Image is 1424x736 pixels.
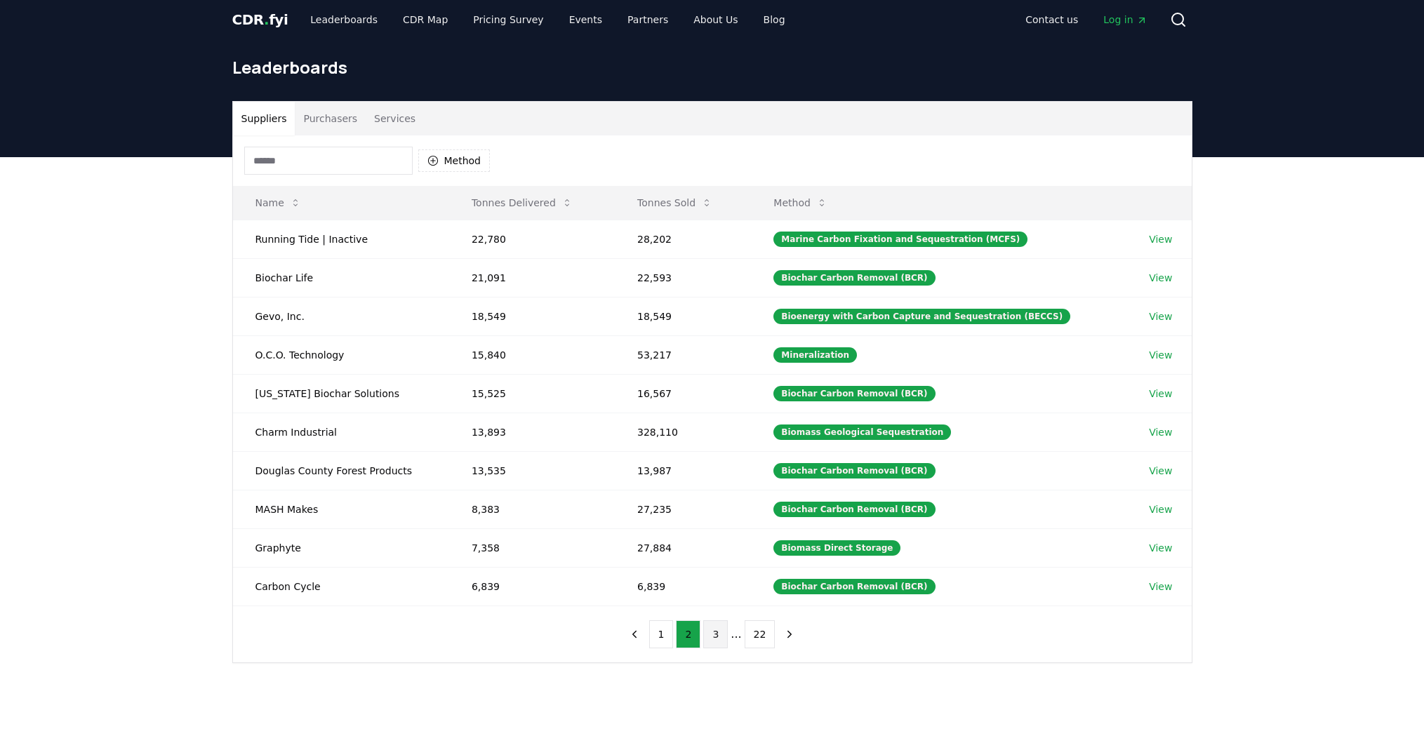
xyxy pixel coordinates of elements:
[615,220,751,258] td: 28,202
[616,7,679,32] a: Partners
[449,220,615,258] td: 22,780
[615,490,751,528] td: 27,235
[773,386,935,401] div: Biochar Carbon Removal (BCR)
[418,149,491,172] button: Method
[462,7,554,32] a: Pricing Survey
[233,490,449,528] td: MASH Makes
[703,620,728,648] button: 3
[773,540,900,556] div: Biomass Direct Storage
[233,220,449,258] td: Running Tide | Inactive
[615,567,751,605] td: 6,839
[676,620,700,648] button: 2
[449,490,615,528] td: 8,383
[233,258,449,297] td: Biochar Life
[449,374,615,413] td: 15,525
[615,413,751,451] td: 328,110
[233,567,449,605] td: Carbon Cycle
[752,7,797,32] a: Blog
[1149,502,1172,516] a: View
[449,297,615,335] td: 18,549
[615,374,751,413] td: 16,567
[773,232,1027,247] div: Marine Carbon Fixation and Sequestration (MCFS)
[731,626,741,643] li: ...
[299,7,389,32] a: Leaderboards
[626,189,724,217] button: Tonnes Sold
[1149,425,1172,439] a: View
[233,374,449,413] td: [US_STATE] Biochar Solutions
[449,567,615,605] td: 6,839
[232,10,288,29] a: CDR.fyi
[449,258,615,297] td: 21,091
[1149,271,1172,285] a: View
[1149,232,1172,246] a: View
[615,451,751,490] td: 13,987
[233,297,449,335] td: Gevo, Inc.
[233,528,449,567] td: Graphyte
[264,11,269,28] span: .
[615,258,751,297] td: 22,593
[366,102,424,135] button: Services
[773,424,951,440] div: Biomass Geological Sequestration
[233,451,449,490] td: Douglas County Forest Products
[299,7,796,32] nav: Main
[682,7,749,32] a: About Us
[773,463,935,479] div: Biochar Carbon Removal (BCR)
[1092,7,1158,32] a: Log in
[232,11,288,28] span: CDR fyi
[1103,13,1147,27] span: Log in
[449,335,615,374] td: 15,840
[392,7,459,32] a: CDR Map
[233,413,449,451] td: Charm Industrial
[615,335,751,374] td: 53,217
[1014,7,1089,32] a: Contact us
[615,528,751,567] td: 27,884
[745,620,776,648] button: 22
[773,270,935,286] div: Biochar Carbon Removal (BCR)
[232,56,1192,79] h1: Leaderboards
[1149,580,1172,594] a: View
[1149,387,1172,401] a: View
[295,102,366,135] button: Purchasers
[460,189,584,217] button: Tonnes Delivered
[778,620,801,648] button: next page
[233,102,295,135] button: Suppliers
[773,309,1070,324] div: Bioenergy with Carbon Capture and Sequestration (BECCS)
[1149,309,1172,323] a: View
[244,189,312,217] button: Name
[773,502,935,517] div: Biochar Carbon Removal (BCR)
[1149,464,1172,478] a: View
[773,579,935,594] div: Biochar Carbon Removal (BCR)
[558,7,613,32] a: Events
[449,528,615,567] td: 7,358
[1149,348,1172,362] a: View
[233,335,449,374] td: O.C.O. Technology
[649,620,674,648] button: 1
[762,189,839,217] button: Method
[623,620,646,648] button: previous page
[1149,541,1172,555] a: View
[773,347,857,363] div: Mineralization
[1014,7,1158,32] nav: Main
[615,297,751,335] td: 18,549
[449,413,615,451] td: 13,893
[449,451,615,490] td: 13,535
